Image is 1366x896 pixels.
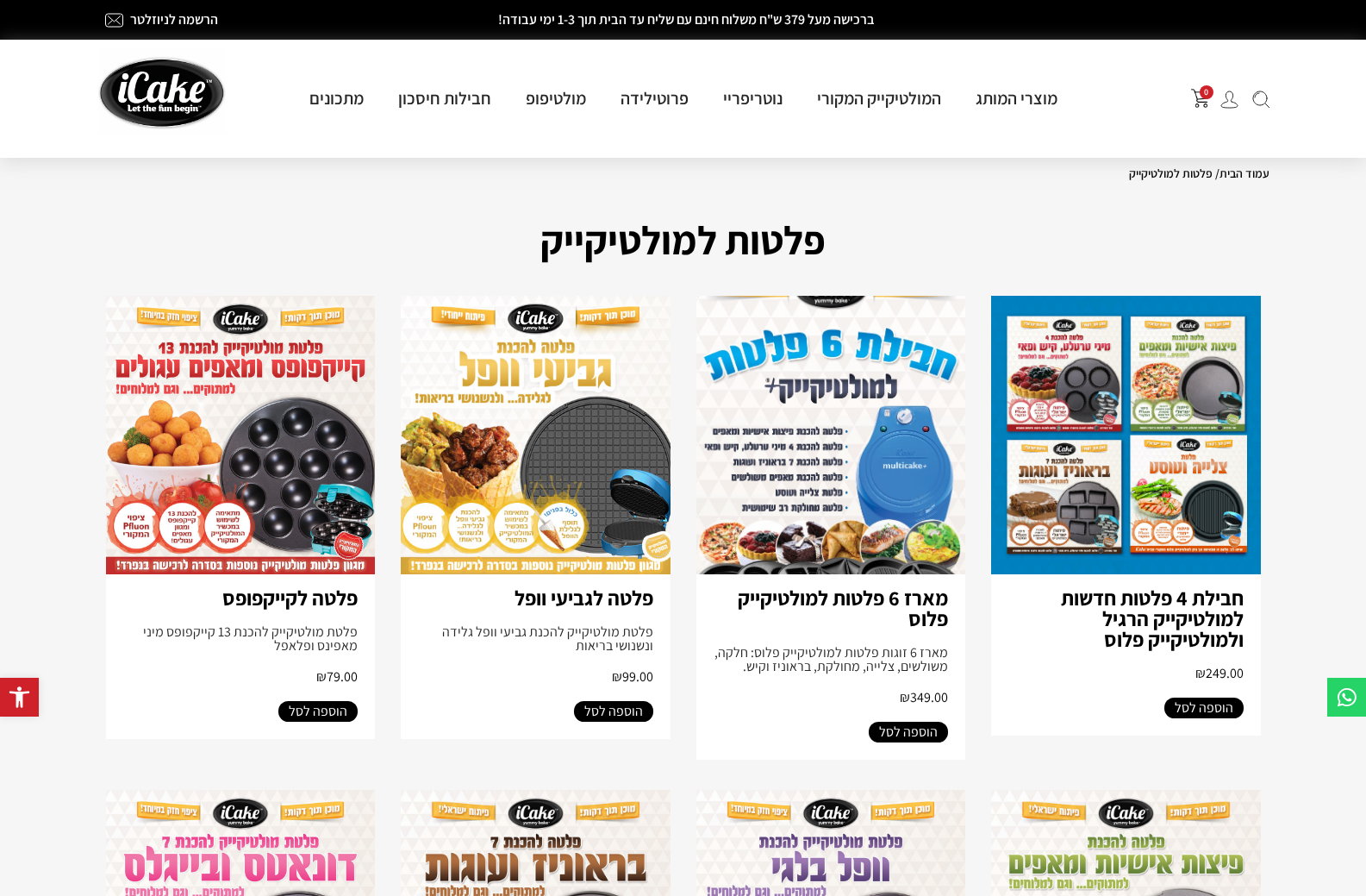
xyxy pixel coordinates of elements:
[316,667,358,686] span: 79.00
[869,722,948,742] a: הוספה לסל
[900,688,948,706] span: 349.00
[222,584,358,611] a: פלטה לקייקפופס
[1200,85,1213,99] span: 0
[292,87,381,110] a: מתכונים
[584,701,643,722] span: הוספה לסל
[612,667,622,686] span: ₪
[1195,664,1206,682] span: ₪
[800,87,958,110] a: המולטיקייק המקורי
[289,701,347,722] span: הוספה לסל
[1195,664,1244,682] span: 249.00
[97,210,1269,270] h1: פלטות למולטיקייק
[123,625,359,653] div: פלטת מולטיקייק להכנת 13 קייקפופס מיני מאפינס ופלאפל
[1164,698,1244,718] a: הוספה לסל
[603,87,706,110] a: פרוטילידה
[714,646,949,674] div: מארז 6 זוגות פלטות למולטיקייק פלוס: חלקה, משולשים, צלייה, מחולקת, בראוניז וקיש.
[418,625,653,653] div: פלטת מולטיקייק להכנת גביעי וופל גלידה ונשנושי בריאות
[706,87,800,110] a: נוטריפריי
[574,701,653,722] a: הוספה לסל
[508,87,603,110] a: מולטיפופ
[1061,584,1244,653] a: חבילת 4 פלטות חדשות למולטיקייק הרגיל ולמולטיקייק פלוס
[130,10,218,28] a: הרשמה לניוזלטר
[1191,89,1210,108] img: shopping-cart.png
[97,166,1269,180] nav: Breadcrumb
[879,722,938,742] span: הוספה לסל
[958,87,1075,110] a: מוצרי המותג
[738,584,948,632] a: מארז 6 פלטות למולטיקייק פלוס
[381,87,508,110] a: חבילות חיסכון
[1219,166,1269,181] a: עמוד הבית
[1175,698,1233,718] span: הוספה לסל
[351,13,1023,27] h2: ברכישה מעל 379 ש"ח משלוח חינם עם שליח עד הבית תוך 1-3 ימי עבודה!
[900,688,910,706] span: ₪
[515,584,653,611] a: פלטה לגביעי וופל
[612,667,653,686] span: 99.00
[1191,89,1210,108] button: פתח עגלת קניות צדדית
[278,701,358,722] a: הוספה לסל
[316,667,327,686] span: ₪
